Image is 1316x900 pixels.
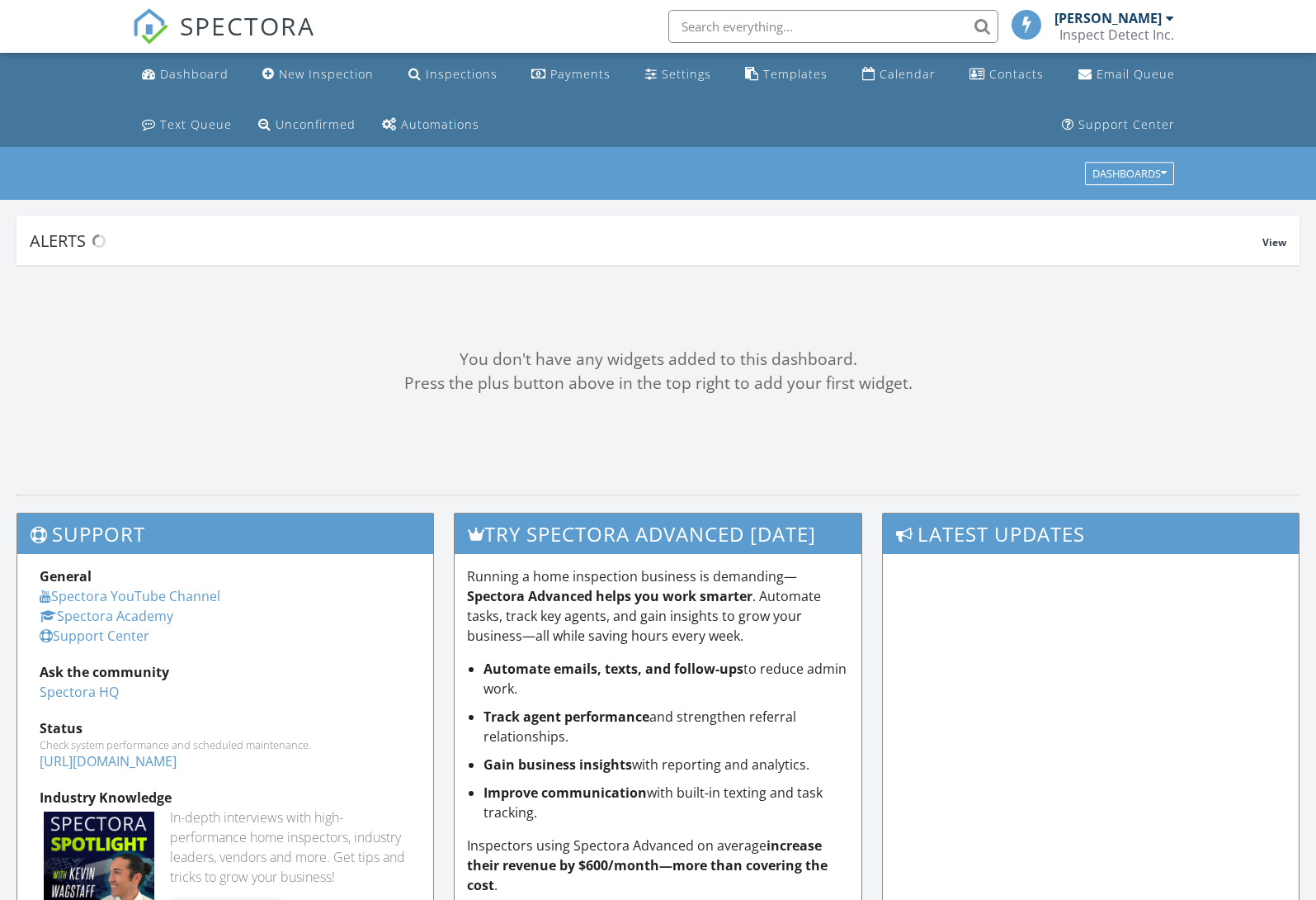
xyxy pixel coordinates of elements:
[1055,110,1182,140] a: Support Center
[30,230,1262,252] div: Alerts
[856,59,942,90] a: Calendar
[17,348,1299,372] div: You don't have any widgets added to this dashboard.
[1085,163,1174,186] button: Dashboards
[963,59,1050,90] a: Contacts
[1054,10,1162,26] div: [PERSON_NAME]
[40,752,177,770] a: [URL][DOMAIN_NAME]
[375,110,486,140] a: Automations (Basic)
[180,8,315,43] span: SPECTORA
[467,587,752,605] strong: Spectora Advanced helps you work smarter
[276,116,356,132] div: Unconfirmed
[483,708,649,726] strong: Track agent performance
[1059,26,1174,43] div: Inspect Detect Inc.
[467,836,848,895] p: Inspectors using Spectora Advanced on average .
[40,738,411,751] div: Check system performance and scheduled maintenance.
[668,10,998,43] input: Search everything...
[279,66,374,82] div: New Inspection
[662,66,711,82] div: Settings
[467,836,828,894] strong: increase their revenue by $600/month—more than covering the cost
[17,372,1299,396] div: Press the plus button above in the top right to add your first widget.
[401,116,479,132] div: Automations
[40,662,411,682] div: Ask the community
[402,59,504,90] a: Inspections
[883,514,1299,554] h3: Latest Updates
[40,607,173,625] a: Spectora Academy
[989,66,1044,82] div: Contacts
[1097,66,1175,82] div: Email Queue
[160,116,232,132] div: Text Queue
[763,66,828,82] div: Templates
[483,784,647,802] strong: Improve communication
[483,659,848,699] li: to reduce admin work.
[483,755,848,774] li: with reporting and analytics.
[252,110,362,140] a: Unconfirmed
[40,718,411,738] div: Status
[40,788,411,808] div: Industry Knowledge
[455,514,861,554] h3: Try spectora advanced [DATE]
[738,59,834,90] a: Templates
[135,59,235,90] a: Dashboard
[1092,168,1167,180] div: Dashboards
[40,627,149,645] a: Support Center
[40,683,119,701] a: Spectora HQ
[40,587,220,605] a: Spectora YouTube Channel
[1078,116,1175,132] div: Support Center
[135,110,238,140] a: Text Queue
[40,567,92,585] strong: General
[1072,59,1182,90] a: Email Queue
[132,22,315,57] a: SPECTORA
[525,59,617,90] a: Payments
[483,756,632,774] strong: Gain business insights
[467,566,848,646] p: Running a home inspection business is demanding— . Automate tasks, track key agents, and gain ins...
[483,783,848,822] li: with built-in texting and task tracking.
[639,59,718,90] a: Settings
[550,66,611,82] div: Payments
[1262,235,1286,249] span: View
[256,59,380,90] a: New Inspection
[160,66,229,82] div: Dashboard
[880,66,936,82] div: Calendar
[170,808,411,887] div: In-depth interviews with high-performance home inspectors, industry leaders, vendors and more. Ge...
[426,66,498,82] div: Inspections
[483,660,743,678] strong: Automate emails, texts, and follow-ups
[17,514,433,554] h3: Support
[132,8,168,45] img: The Best Home Inspection Software - Spectora
[483,707,848,746] li: and strengthen referral relationships.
